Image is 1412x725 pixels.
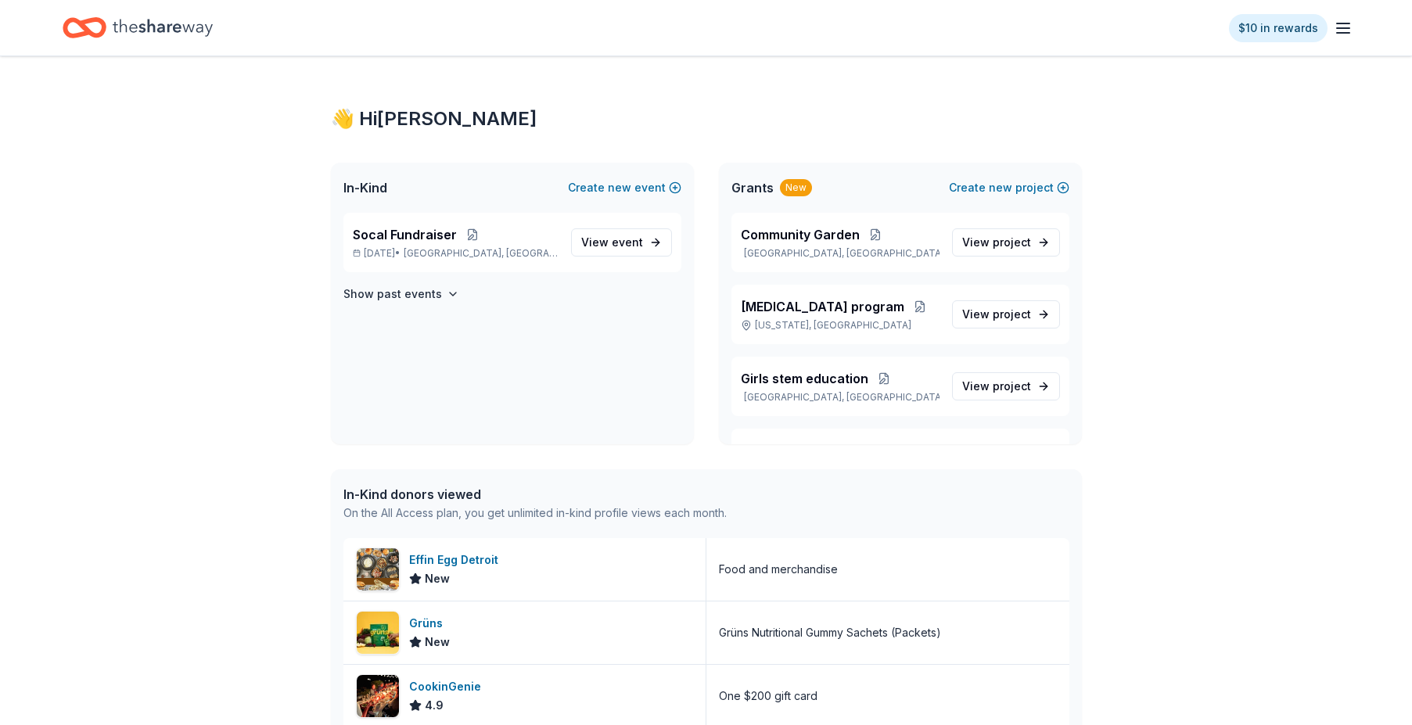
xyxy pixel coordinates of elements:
[612,235,643,249] span: event
[425,696,444,715] span: 4.9
[719,687,817,705] div: One $200 gift card
[343,485,727,504] div: In-Kind donors viewed
[331,106,1082,131] div: 👋 Hi [PERSON_NAME]
[741,247,940,260] p: [GEOGRAPHIC_DATA], [GEOGRAPHIC_DATA]
[952,300,1060,328] a: View project
[993,379,1031,393] span: project
[357,675,399,717] img: Image for CookinGenie
[962,233,1031,252] span: View
[425,569,450,588] span: New
[741,441,874,460] span: After school program
[404,247,558,260] span: [GEOGRAPHIC_DATA], [GEOGRAPHIC_DATA]
[581,233,643,252] span: View
[993,307,1031,321] span: project
[608,178,631,197] span: new
[731,178,774,197] span: Grants
[741,297,904,316] span: [MEDICAL_DATA] program
[409,614,450,633] div: Grüns
[568,178,681,197] button: Createnewevent
[741,319,940,332] p: [US_STATE], [GEOGRAPHIC_DATA]
[353,225,457,244] span: Socal Fundraiser
[741,225,860,244] span: Community Garden
[952,372,1060,400] a: View project
[952,228,1060,257] a: View project
[343,285,459,303] button: Show past events
[949,178,1069,197] button: Createnewproject
[357,612,399,654] img: Image for Grüns
[353,247,559,260] p: [DATE] •
[357,548,399,590] img: Image for Effin Egg Detroit
[63,9,213,46] a: Home
[1229,14,1328,42] a: $10 in rewards
[343,285,442,303] h4: Show past events
[409,551,505,569] div: Effin Egg Detroit
[571,228,672,257] a: View event
[343,178,387,197] span: In-Kind
[719,560,838,579] div: Food and merchandise
[409,677,487,696] div: CookinGenie
[425,633,450,651] span: New
[780,179,812,196] div: New
[989,178,1012,197] span: new
[343,504,727,522] div: On the All Access plan, you get unlimited in-kind profile views each month.
[741,391,940,404] p: [GEOGRAPHIC_DATA], [GEOGRAPHIC_DATA]
[993,235,1031,249] span: project
[741,369,868,388] span: Girls stem education
[962,377,1031,396] span: View
[719,623,941,642] div: Grüns Nutritional Gummy Sachets (Packets)
[962,305,1031,324] span: View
